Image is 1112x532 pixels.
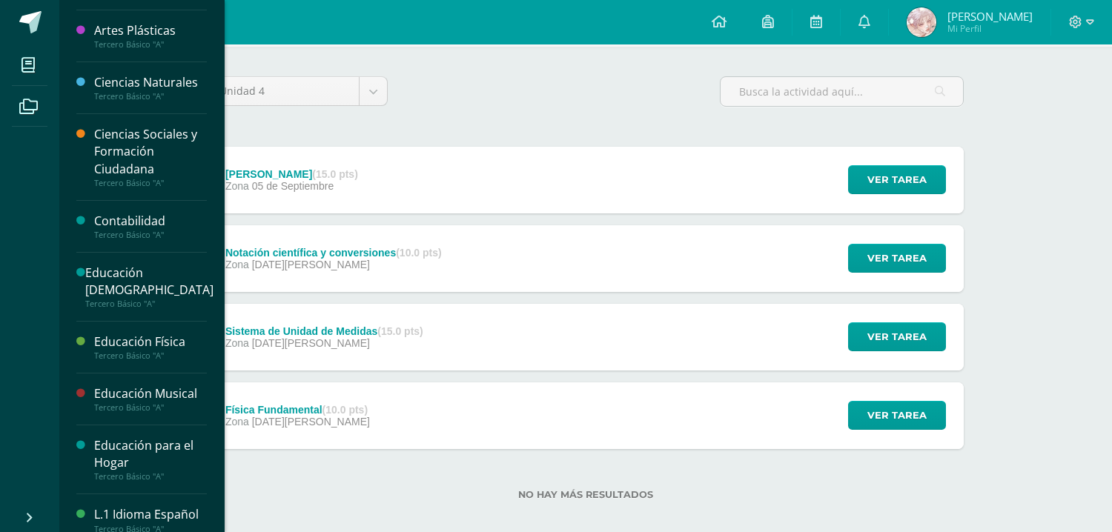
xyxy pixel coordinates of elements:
[867,166,927,193] span: Ver tarea
[94,39,207,50] div: Tercero Básico "A"
[225,416,249,428] span: Zona
[225,337,249,349] span: Zona
[377,325,423,337] strong: (15.0 pts)
[94,230,207,240] div: Tercero Básico "A"
[85,265,214,299] div: Educación [DEMOGRAPHIC_DATA]
[312,168,357,180] strong: (15.0 pts)
[94,333,207,350] div: Educación Física
[94,385,207,402] div: Educación Musical
[219,77,348,105] span: Unidad 4
[225,168,358,180] div: [PERSON_NAME]
[94,126,207,187] a: Ciencias Sociales y Formación CiudadanaTercero Básico "A"
[947,9,1033,24] span: [PERSON_NAME]
[94,74,207,91] div: Ciencias Naturales
[867,402,927,429] span: Ver tarea
[907,7,936,37] img: 516c3d79744dff6a87ce3e10d8c9a27c.png
[225,180,249,192] span: Zona
[94,471,207,482] div: Tercero Básico "A"
[225,259,249,270] span: Zona
[252,416,370,428] span: [DATE][PERSON_NAME]
[85,265,214,309] a: Educación [DEMOGRAPHIC_DATA]Tercero Básico "A"
[94,350,207,361] div: Tercero Básico "A"
[396,247,441,259] strong: (10.0 pts)
[252,180,334,192] span: 05 de Septiembre
[848,165,946,194] button: Ver tarea
[848,244,946,273] button: Ver tarea
[94,385,207,413] a: Educación MusicalTercero Básico "A"
[848,401,946,430] button: Ver tarea
[94,126,207,177] div: Ciencias Sociales y Formación Ciudadana
[94,22,207,39] div: Artes Plásticas
[848,322,946,351] button: Ver tarea
[94,74,207,102] a: Ciencias NaturalesTercero Básico "A"
[225,404,370,416] div: Física Fundamental
[208,77,387,105] a: Unidad 4
[94,178,207,188] div: Tercero Básico "A"
[225,325,423,337] div: Sistema de Unidad de Medidas
[867,245,927,272] span: Ver tarea
[94,22,207,50] a: Artes PlásticasTercero Básico "A"
[94,213,207,230] div: Contabilidad
[94,437,207,471] div: Educación para el Hogar
[322,404,368,416] strong: (10.0 pts)
[94,437,207,482] a: Educación para el HogarTercero Básico "A"
[94,213,207,240] a: ContabilidadTercero Básico "A"
[94,333,207,361] a: Educación FísicaTercero Básico "A"
[85,299,214,309] div: Tercero Básico "A"
[94,506,207,523] div: L.1 Idioma Español
[947,22,1033,35] span: Mi Perfil
[94,402,207,413] div: Tercero Básico "A"
[721,77,963,106] input: Busca la actividad aquí...
[252,259,370,270] span: [DATE][PERSON_NAME]
[252,337,370,349] span: [DATE][PERSON_NAME]
[94,91,207,102] div: Tercero Básico "A"
[867,323,927,350] span: Ver tarea
[208,489,964,500] label: No hay más resultados
[225,247,442,259] div: Notación científica y conversiones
